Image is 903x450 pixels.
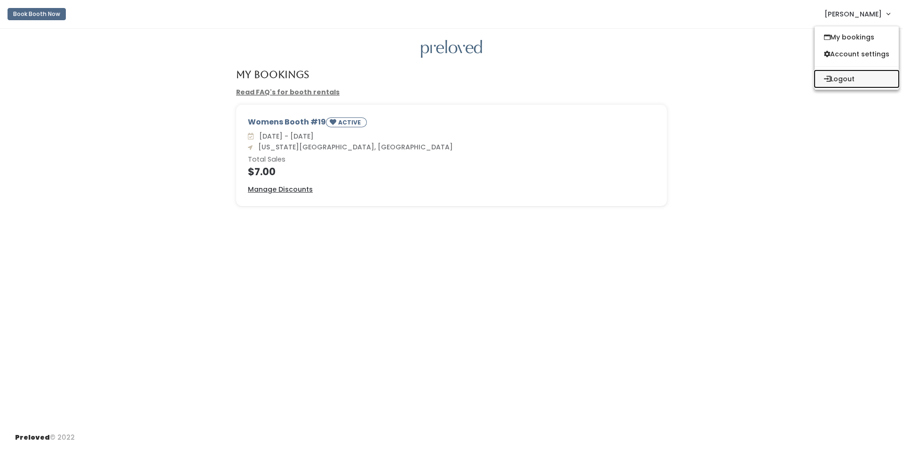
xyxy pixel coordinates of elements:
[421,40,482,58] img: preloved logo
[338,118,363,126] small: ACTIVE
[236,87,340,97] a: Read FAQ's for booth rentals
[815,46,899,62] a: Account settings
[815,29,899,46] a: My bookings
[248,156,655,163] h6: Total Sales
[15,433,50,442] span: Preloved
[248,185,313,194] u: Manage Discounts
[248,166,655,177] h4: $7.00
[824,9,882,19] span: [PERSON_NAME]
[815,70,899,87] button: Logout
[15,425,75,442] div: © 2022
[254,142,453,152] span: [US_STATE][GEOGRAPHIC_DATA], [GEOGRAPHIC_DATA]
[255,132,314,141] span: [DATE] - [DATE]
[815,4,899,24] a: [PERSON_NAME]
[248,185,313,194] a: Manage Discounts
[236,69,309,80] h4: My Bookings
[8,8,66,20] button: Book Booth Now
[248,116,655,131] div: Womens Booth #19
[8,4,66,24] a: Book Booth Now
